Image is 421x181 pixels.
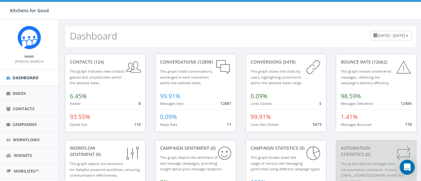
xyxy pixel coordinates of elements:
span: (0) [364,151,370,157]
small: Messages Sent [160,101,184,106]
span: 178 [405,122,412,127]
small: Opted Out [70,122,87,127]
span: Widgets [14,153,32,158]
span: 12484 [401,101,412,106]
span: (124) [93,59,104,65]
span: Workflows [13,137,39,142]
a: [PERSON_NAME] [15,58,44,64]
div: Open Intercom Messenger [400,160,415,175]
div: Bounce Rate [341,59,412,65]
div: conversations [160,59,231,65]
small: This graph reveals undelivered messages, reflecting the campaign's delivery efficiency. [341,69,391,85]
span: 1.41% [341,113,358,121]
span: 93.55% [70,113,90,121]
small: Added [70,101,81,106]
span: (0) [95,151,101,157]
span: (12898) [196,59,213,65]
small: Messages Bounced [341,122,372,127]
span: 6.45% [70,92,87,100]
span: 8 [138,101,141,106]
span: (5478) [282,59,295,65]
span: Campaigns [13,122,37,127]
small: Messages Delivered [341,101,373,106]
span: 0.09% [251,92,268,100]
div: Automation Statistics [341,145,412,158]
small: This graph shows link clicks by users, highlighting conversions within the selected dates range. [251,69,302,85]
small: Links Clicked [251,101,272,106]
span: Kitchens for Good [10,8,49,13]
small: Name [24,54,34,59]
span: 116 [134,122,141,127]
span: Dashboard [13,75,39,80]
small: This graph depicts the sentiment for RallyBot-powered workflows, ensuring communication effective... [70,161,140,178]
span: (12662) [371,59,387,65]
span: 5473 [313,122,321,127]
small: Links Not Clicked [251,122,278,127]
div: contacts [70,59,141,65]
span: [DATE] - [DATE] [377,33,405,38]
small: This graph tracks conversations, exchanged in each interaction within the selected dates. [160,69,213,85]
span: 99.91% [160,92,180,100]
span: 99.91% [251,113,271,121]
div: Workflow Sentiment [70,145,141,158]
small: This graph depicts the sentiment of text message campaigns, providing insight about your message ... [160,155,223,171]
small: Reply Rate [160,122,177,127]
span: 12887 [220,101,231,106]
span: 98.59% [341,92,361,100]
div: Campaign Statistics [251,145,321,151]
span: 5 [319,101,321,106]
span: Inbox [13,90,26,96]
small: This graph breaks down the usage of various text messaging performed using different campaign types. [251,155,320,171]
span: Contacts [13,106,34,111]
span: (9) [298,145,304,151]
span: 11 [227,122,231,127]
div: conversions [251,59,321,65]
small: [PERSON_NAME] [15,59,44,64]
span: (0) [209,145,216,151]
small: This graph indicates new contacts gained and unsubscribes within the selected dates. [70,69,125,85]
span: MobilizeU™ [14,168,39,174]
div: Campaign Sentiment [160,145,231,151]
h2: Dashboard [70,31,117,41]
span: 0.09% [160,113,177,121]
img: Rally_Corp_Icon_1.png [18,26,41,49]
